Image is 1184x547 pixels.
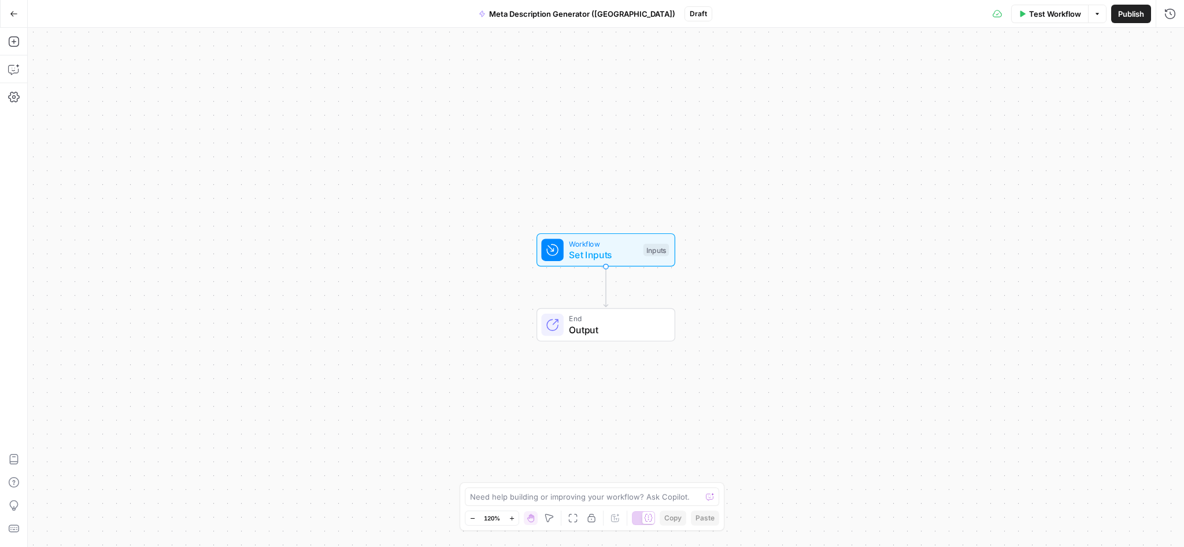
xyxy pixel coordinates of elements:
span: Paste [695,513,715,523]
button: Publish [1111,5,1151,23]
div: EndOutput [498,308,713,342]
span: Draft [690,9,707,19]
div: Inputs [643,244,669,256]
span: Set Inputs [569,248,638,262]
div: WorkflowSet InputsInputs [498,233,713,267]
span: Copy [664,513,682,523]
span: Meta Description Generator ([GEOGRAPHIC_DATA]) [489,8,675,20]
span: Workflow [569,238,638,249]
g: Edge from start to end [604,267,608,307]
button: Copy [660,511,686,526]
button: Test Workflow [1011,5,1088,23]
button: Meta Description Generator ([GEOGRAPHIC_DATA]) [472,5,682,23]
button: Paste [691,511,719,526]
span: Publish [1118,8,1144,20]
span: Output [569,323,663,337]
span: 120% [484,513,500,523]
span: End [569,313,663,324]
span: Test Workflow [1029,8,1081,20]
